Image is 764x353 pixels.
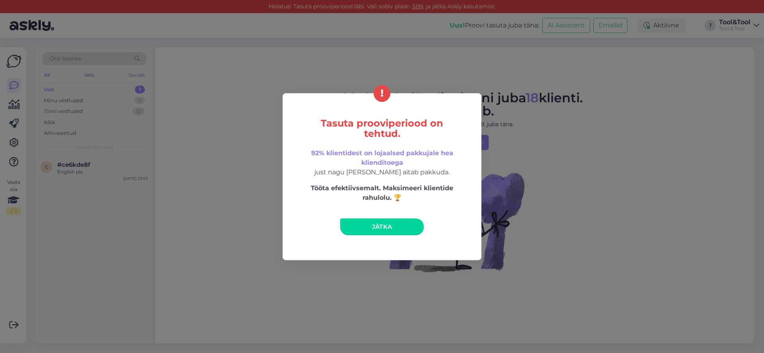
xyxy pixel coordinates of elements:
span: Jätka [372,223,392,230]
span: 92% klientidest on lojaalsed pakkujale hea klienditoega [311,149,453,166]
a: Jätka [340,218,424,235]
p: Tööta efektiivsemalt. Maksimeeri klientide rahulolu. 🏆 [300,183,464,203]
p: just nagu [PERSON_NAME] aitab pakkuda. [300,148,464,177]
h5: Tasuta prooviperiood on tehtud. [300,118,464,139]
